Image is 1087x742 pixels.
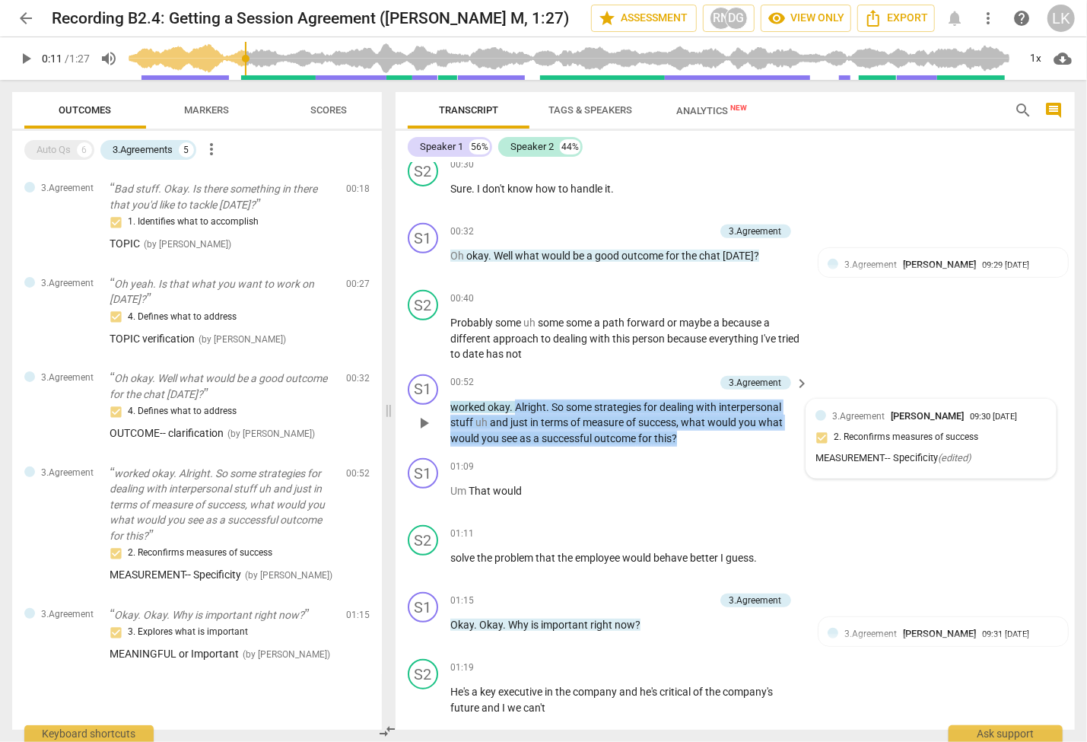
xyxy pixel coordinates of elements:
span: star [598,9,616,27]
span: Scores [310,104,347,116]
span: So [551,401,566,413]
span: 00:27 [346,278,370,291]
span: the [555,686,573,698]
span: would [622,552,653,564]
div: 09:31 [DATE] [982,630,1029,640]
div: Keyboard shortcuts [24,725,154,742]
span: for [638,432,654,444]
span: 3.Agreement [41,371,94,384]
span: interpersonal [719,401,781,413]
div: 56% [469,139,490,154]
span: 3.Agreement [832,411,885,422]
span: to [541,333,553,345]
span: right [590,619,615,631]
span: maybe [679,317,714,329]
div: Speaker 1 [420,139,463,154]
span: behave [653,552,690,564]
button: Hide comments panel [794,374,811,391]
span: TOPIC [110,237,140,250]
span: I [720,552,726,564]
div: 3.Agreement [729,376,782,390]
span: with [696,401,719,413]
span: person [632,333,667,345]
div: Change speaker [408,525,438,556]
span: guess [726,552,754,564]
span: play_arrow [415,414,433,432]
span: 3.Agreement [844,629,897,639]
span: . [503,619,508,631]
span: 01:09 [450,460,474,473]
span: company [573,686,619,698]
span: approach [493,333,541,345]
span: of [571,416,583,428]
span: MEASUREMENT-- Specificity [110,568,241,581]
span: okay [466,250,488,262]
div: 3.Agreements [113,142,173,158]
span: 00:52 [346,467,370,480]
p: Bad stuff. Okay. Is there something in there that you'd like to tackle [DATE]? [110,181,334,212]
span: Filler word [450,250,466,262]
span: the [558,552,575,564]
span: Assessment [598,9,690,27]
span: ? [754,250,759,262]
span: Filler word [475,416,490,428]
span: you [482,432,501,444]
span: 01:19 [450,661,474,674]
span: the [477,552,494,564]
span: would [493,485,522,497]
span: has [486,348,506,360]
span: Filler word [450,485,469,497]
span: Outcomes [59,104,112,116]
button: Play [412,411,436,435]
span: ( by [PERSON_NAME] ) [245,570,332,581]
span: solve [450,552,477,564]
span: . [611,183,614,195]
span: in [545,686,555,698]
span: Probably [450,317,495,329]
span: and [619,686,640,698]
span: important [541,619,590,631]
button: RNDG [703,5,755,32]
div: Change speaker [408,458,438,489]
span: Export [864,9,928,27]
span: 00:32 [346,372,370,385]
button: Show/Hide comments [1041,98,1066,123]
span: ? [672,432,677,444]
span: some [566,317,594,329]
p: Oh okay. Well what would be a good outcome for the chat [DATE]? [110,371,334,402]
span: I [502,702,507,714]
span: worked [450,401,488,413]
span: date [462,348,486,360]
div: 09:30 [DATE] [970,412,1017,422]
span: play_arrow [17,49,35,68]
div: Change speaker [408,156,438,186]
span: / 1:27 [65,53,90,65]
span: ( by [PERSON_NAME] ) [243,649,330,660]
span: see [501,432,520,444]
div: LK [1047,5,1075,32]
span: ? [635,619,640,631]
span: [DATE] [723,250,754,262]
a: Help [1008,5,1035,32]
span: and [482,702,502,714]
span: what [681,416,707,428]
span: for [666,250,682,262]
span: 01:15 [346,609,370,622]
span: 3.Agreement [41,608,94,621]
span: this [612,333,632,345]
span: a [594,317,602,329]
span: Tags & Speakers [548,104,632,116]
span: ( by [PERSON_NAME] ) [227,428,315,439]
span: Okay [479,619,503,631]
span: . [472,183,477,195]
div: DG [725,7,748,30]
span: dealing [660,401,696,413]
span: as [520,432,533,444]
span: View only [768,9,844,27]
span: executive [498,686,545,698]
span: TOPIC verification [110,333,195,345]
div: RN [710,7,733,30]
span: . [488,250,494,262]
div: 09:29 [DATE] [982,261,1029,271]
span: Analytics [677,105,748,116]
